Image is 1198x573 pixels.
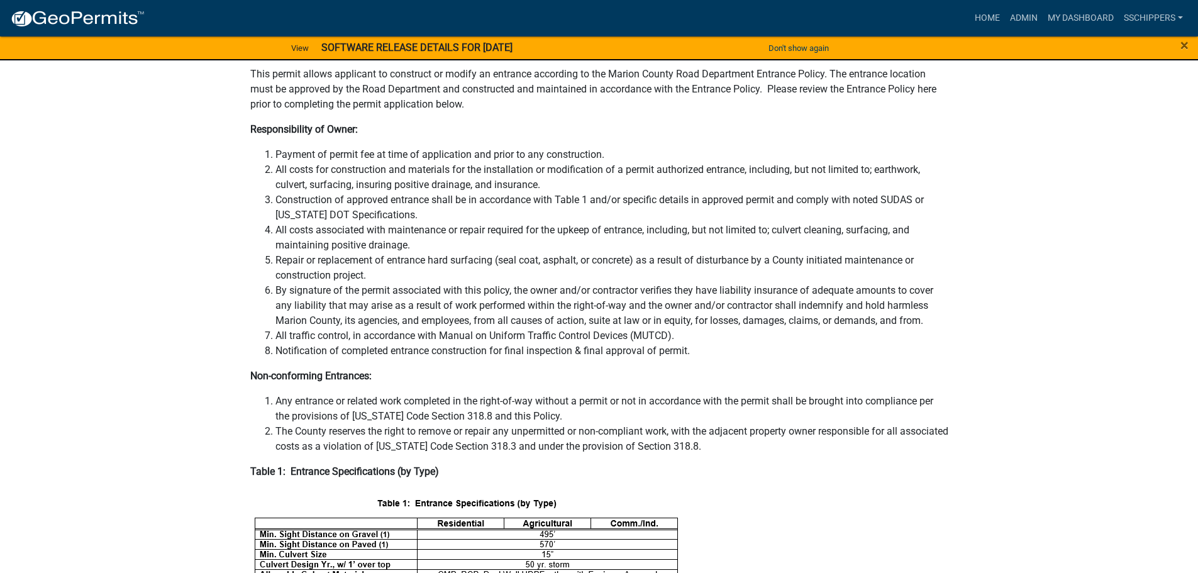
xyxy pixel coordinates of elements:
[1005,6,1043,30] a: Admin
[1043,6,1119,30] a: My Dashboard
[275,394,948,424] li: Any entrance or related work completed in the right-of-way without a permit or not in accordance ...
[763,38,834,58] button: Don't show again
[1119,6,1188,30] a: sschippers
[250,123,358,135] strong: Responsibility of Owner:
[286,38,314,58] a: View
[275,328,948,343] li: All traffic control, in accordance with Manual on Uniform Traffic Control Devices (MUTCD).
[275,424,948,454] li: The County reserves the right to remove or repair any unpermitted or non-compliant work, with the...
[250,370,372,382] strong: Non-conforming Entrances:
[1180,38,1189,53] button: Close
[250,67,948,112] p: This permit allows applicant to construct or modify an entrance according to the Marion County Ro...
[275,253,948,283] li: Repair or replacement of entrance hard surfacing (seal coat, asphalt, or concrete) as a result of...
[275,162,948,192] li: All costs for construction and materials for the installation or modification of a permit authori...
[275,147,948,162] li: Payment of permit fee at time of application and prior to any construction.
[275,192,948,223] li: Construction of approved entrance shall be in accordance with Table 1 and/or specific details in ...
[321,42,513,53] strong: SOFTWARE RELEASE DETAILS FOR [DATE]
[250,465,439,477] strong: Table 1: Entrance Specifications (by Type)
[970,6,1005,30] a: Home
[275,223,948,253] li: All costs associated with maintenance or repair required for the upkeep of entrance, including, b...
[275,283,948,328] li: By signature of the permit associated with this policy, the owner and/or contractor verifies they...
[275,343,948,359] li: Notification of completed entrance construction for final inspection & final approval of permit.
[1180,36,1189,54] span: ×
